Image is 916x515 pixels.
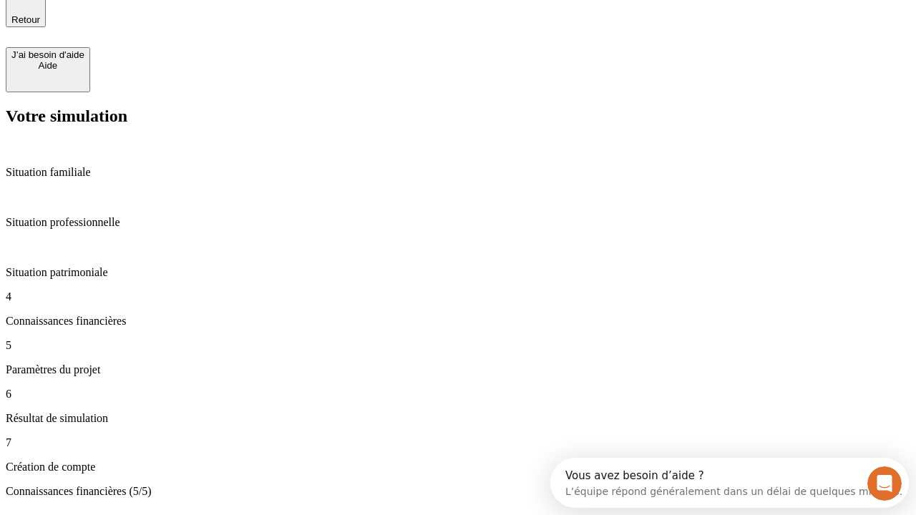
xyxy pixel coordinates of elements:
h2: Votre simulation [6,107,910,126]
div: L’équipe répond généralement dans un délai de quelques minutes. [15,24,352,39]
p: 6 [6,388,910,401]
div: Vous avez besoin d’aide ? [15,12,352,24]
iframe: Intercom live chat [867,466,902,501]
p: Connaissances financières [6,315,910,328]
p: Création de compte [6,461,910,474]
div: Aide [11,60,84,71]
p: 4 [6,290,910,303]
p: 5 [6,339,910,352]
div: Ouvrir le Messenger Intercom [6,6,394,45]
p: Situation familiale [6,166,910,179]
p: 7 [6,436,910,449]
p: Paramètres du projet [6,363,910,376]
span: Retour [11,14,40,25]
p: Connaissances financières (5/5) [6,485,910,498]
button: J’ai besoin d'aideAide [6,47,90,92]
iframe: Intercom live chat discovery launcher [550,458,909,508]
p: Situation patrimoniale [6,266,910,279]
div: J’ai besoin d'aide [11,49,84,60]
p: Résultat de simulation [6,412,910,425]
p: Situation professionnelle [6,216,910,229]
